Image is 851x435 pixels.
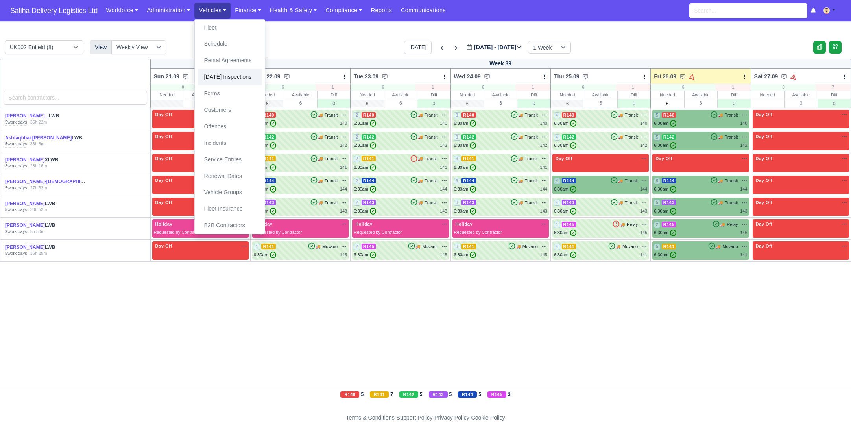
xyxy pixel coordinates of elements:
[362,156,376,161] span: R141
[440,164,447,171] div: 141
[651,84,716,91] div: 6
[484,91,517,99] div: Available
[818,99,851,108] div: 0
[384,91,417,99] div: Available
[740,208,747,215] div: 143
[198,36,262,52] a: Schedule
[354,164,376,171] div: 6:30am
[340,142,347,149] div: 142
[318,112,323,118] span: 🚚
[354,120,376,127] div: 6:30am
[270,120,276,127] span: ✓
[154,200,174,205] span: Day Off
[198,168,262,185] a: Renewal Dates
[454,164,476,171] div: 6:30am
[270,208,276,215] span: ✓
[425,178,437,184] span: Transit
[198,20,262,36] a: Fleet
[470,164,476,171] span: ✓
[570,186,576,193] span: ✓
[366,3,396,18] a: Reports
[554,134,560,141] span: 4
[525,134,538,141] span: Transit
[362,134,376,140] span: R142
[718,178,723,184] span: 🚚
[440,120,447,127] div: 140
[654,120,676,127] div: 6:30am
[654,142,676,149] div: 6:30am
[30,207,47,213] div: 30h 52m
[570,142,576,149] span: ✓
[718,200,723,205] span: 🚚
[354,178,360,184] span: 2
[562,112,576,118] span: R140
[725,178,738,184] span: Transit
[662,112,676,118] span: R140
[720,222,725,228] span: 🚚
[625,112,638,118] span: Transit
[151,84,216,91] div: 0
[670,142,676,149] span: ✓
[654,200,660,206] span: 5
[198,152,262,168] a: Service Entries
[284,91,317,99] div: Available
[454,134,460,141] span: 3
[670,208,676,215] span: ✓
[454,142,476,149] div: 6:30am
[415,84,450,91] div: 1
[316,84,351,91] div: 1
[454,156,460,162] span: 3
[351,84,415,91] div: 6
[710,344,851,435] iframe: Chat Widget
[440,142,447,149] div: 142
[570,208,576,215] span: ✓
[251,84,316,91] div: 6
[554,208,576,215] div: 6:30am
[30,185,47,191] div: 27h 33m
[417,99,450,108] div: 0
[727,221,738,228] span: Relay
[325,134,338,141] span: Transit
[618,112,623,118] span: 🚚
[340,164,347,171] div: 141
[518,178,523,184] span: 🚚
[518,200,523,205] span: 🚚
[325,178,338,184] span: Transit
[470,208,476,215] span: ✓
[5,141,27,147] div: work days
[5,141,7,146] strong: 5
[351,91,384,99] div: Needed
[198,135,262,152] a: Incidents
[654,112,660,118] span: 5
[397,3,450,18] a: Communications
[517,99,550,108] div: 0
[362,112,376,118] span: R140
[461,112,476,118] span: R140
[740,142,747,149] div: 142
[685,99,717,107] div: 6
[5,119,27,126] div: work days
[90,40,112,54] div: View
[5,135,87,141] div: LWB
[722,243,738,250] span: Movano
[231,3,266,18] a: Finance
[670,120,676,127] span: ✓
[102,3,142,18] a: Workforce
[154,134,174,139] span: Day Off
[454,72,481,80] span: Wed 24.09
[5,113,87,119] div: LWB
[425,112,437,118] span: Transit
[30,119,47,126] div: 35h 22m
[198,184,262,201] a: Vehicle Groups
[554,186,576,193] div: 6:30am
[454,208,476,215] div: 6:30am
[4,91,147,105] input: Search contractors...
[5,229,7,234] strong: 2
[318,91,350,99] div: Diff
[418,178,423,184] span: 🚚
[625,178,638,184] span: Transit
[5,229,27,235] div: work days
[318,99,350,108] div: 0
[584,99,617,107] div: 6
[454,186,476,193] div: 6:30am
